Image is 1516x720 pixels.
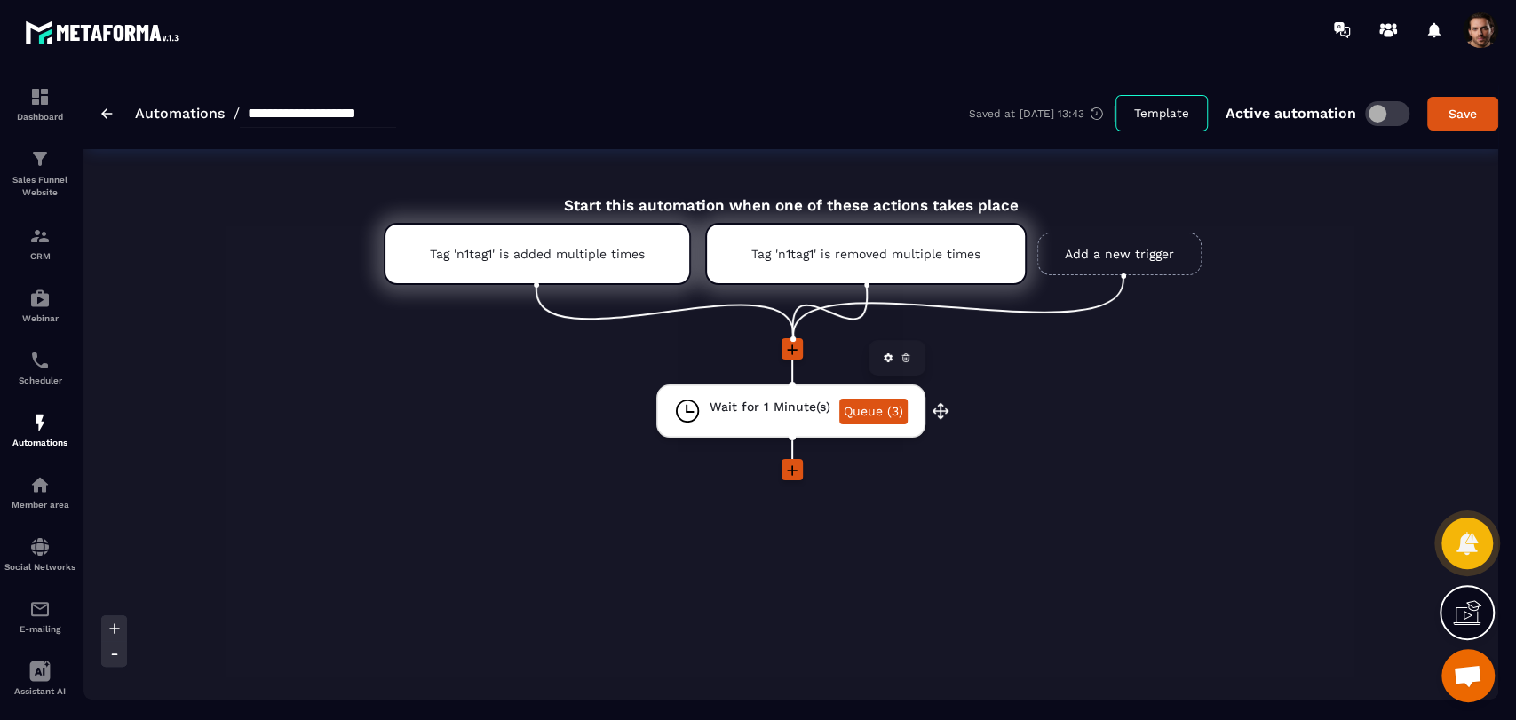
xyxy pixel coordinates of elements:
[4,212,75,274] a: formationformationCRM
[4,336,75,399] a: schedulerschedulerScheduler
[1115,95,1208,131] button: Template
[1439,105,1487,123] div: Save
[4,562,75,572] p: Social Networks
[1226,105,1356,122] p: Active automation
[25,16,185,49] img: logo
[4,112,75,122] p: Dashboard
[1427,97,1498,131] button: Save
[4,500,75,510] p: Member area
[4,274,75,336] a: automationsautomationsWebinar
[4,438,75,447] p: Automations
[430,247,645,261] p: Tag 'n1tag1' is added multiple times
[1020,107,1084,120] p: [DATE] 13:43
[29,148,51,170] img: formation
[29,86,51,107] img: formation
[135,105,225,122] a: Automations
[4,686,75,696] p: Assistant AI
[29,288,51,309] img: automations
[29,536,51,558] img: social-network
[4,174,75,199] p: Sales Funnel Website
[4,585,75,647] a: emailemailE-mailing
[29,350,51,371] img: scheduler
[1037,233,1202,275] a: Add a new trigger
[4,313,75,323] p: Webinar
[710,399,830,415] span: Wait for 1 Minute(s)
[4,647,75,709] a: Assistant AI
[29,225,51,247] img: formation
[4,251,75,261] p: CRM
[839,399,908,424] a: Queue (3)
[751,247,980,261] p: Tag 'n1tag1' is removed multiple times
[4,461,75,523] a: automationsautomationsMember area
[29,474,51,495] img: automations
[969,106,1115,122] div: Saved at
[29,412,51,433] img: automations
[234,105,240,122] span: /
[1441,649,1495,702] div: Mở cuộc trò chuyện
[4,135,75,212] a: formationformationSales Funnel Website
[101,108,113,119] img: arrow
[339,176,1242,214] div: Start this automation when one of these actions takes place
[4,399,75,461] a: automationsautomationsAutomations
[29,598,51,620] img: email
[4,523,75,585] a: social-networksocial-networkSocial Networks
[4,73,75,135] a: formationformationDashboard
[4,376,75,385] p: Scheduler
[4,624,75,634] p: E-mailing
